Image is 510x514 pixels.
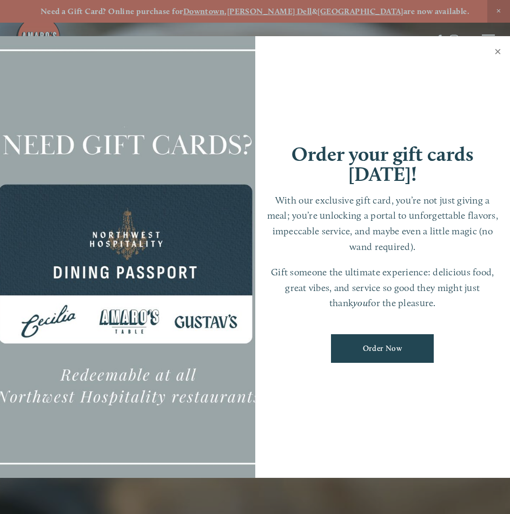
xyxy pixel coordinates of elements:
em: you [353,297,368,308]
a: Close [487,38,508,68]
a: Order Now [331,334,434,363]
p: With our exclusive gift card, you’re not just giving a meal; you’re unlocking a portal to unforge... [266,193,500,255]
h1: Order your gift cards [DATE]! [266,144,500,184]
p: Gift someone the ultimate experience: delicious food, great vibes, and service so good they might... [266,265,500,311]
